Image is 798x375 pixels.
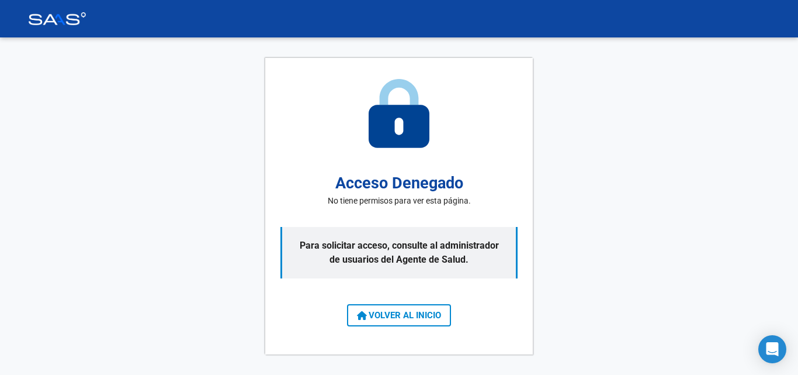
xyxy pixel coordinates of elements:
[28,12,86,25] img: Logo SAAS
[347,304,451,326] button: VOLVER AL INICIO
[369,79,429,148] img: access-denied
[328,195,471,207] p: No tiene permisos para ver esta página.
[335,171,463,195] h2: Acceso Denegado
[280,227,518,278] p: Para solicitar acceso, consulte al administrador de usuarios del Agente de Salud.
[357,310,441,321] span: VOLVER AL INICIO
[758,335,786,363] div: Open Intercom Messenger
